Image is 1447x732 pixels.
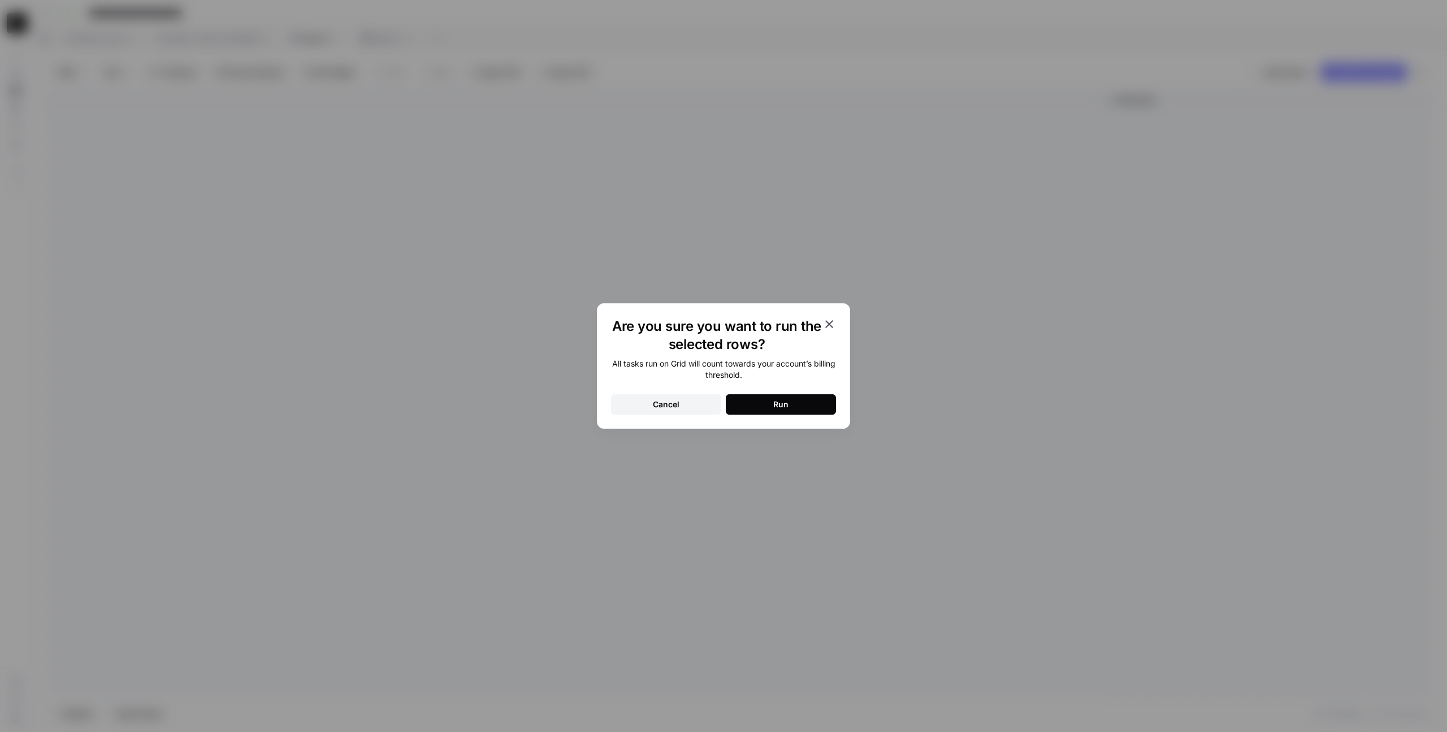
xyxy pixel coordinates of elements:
div: Cancel [653,399,679,410]
button: Cancel [611,394,721,415]
div: All tasks run on Grid will count towards your account’s billing threshold. [611,358,836,381]
h1: Are you sure you want to run the selected rows? [611,317,822,354]
div: Run [773,399,789,410]
button: Run [726,394,836,415]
